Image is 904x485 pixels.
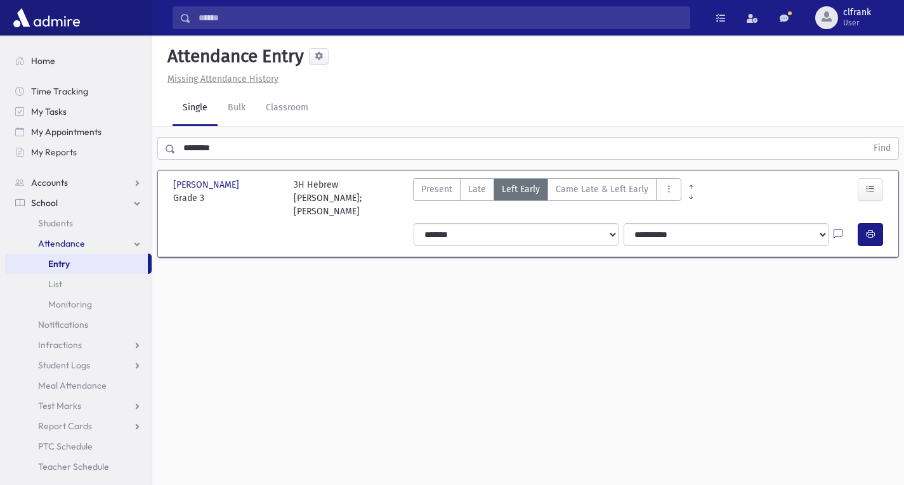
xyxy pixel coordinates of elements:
[5,294,152,314] a: Monitoring
[5,81,152,101] a: Time Tracking
[556,183,648,196] span: Came Late & Left Early
[191,6,690,29] input: Search
[5,416,152,436] a: Report Cards
[31,106,67,117] span: My Tasks
[5,355,152,375] a: Student Logs
[5,396,152,416] a: Test Marks
[5,254,148,274] a: Entry
[162,46,304,67] h5: Attendance Entry
[5,193,152,213] a: School
[38,420,92,432] span: Report Cards
[38,339,82,351] span: Infractions
[38,461,109,472] span: Teacher Schedule
[38,400,81,411] span: Test Marks
[173,191,281,205] span: Grade 3
[5,274,152,294] a: List
[173,178,242,191] span: [PERSON_NAME]
[38,217,73,229] span: Students
[48,258,70,269] span: Entry
[5,314,152,335] a: Notifications
[5,335,152,355] a: Infractions
[413,178,681,218] div: AttTypes
[843,18,871,28] span: User
[38,380,107,391] span: Meal Attendance
[256,91,318,126] a: Classroom
[421,183,452,196] span: Present
[5,101,152,122] a: My Tasks
[5,51,152,71] a: Home
[31,55,55,67] span: Home
[5,233,152,254] a: Attendance
[31,86,88,97] span: Time Tracking
[5,172,152,193] a: Accounts
[5,122,152,142] a: My Appointments
[218,91,256,126] a: Bulk
[5,375,152,396] a: Meal Attendance
[843,8,871,18] span: clfrank
[5,456,152,477] a: Teacher Schedule
[5,142,152,162] a: My Reports
[468,183,486,196] span: Late
[31,177,68,188] span: Accounts
[10,5,83,30] img: AdmirePro
[31,197,58,209] span: School
[31,146,77,158] span: My Reports
[866,138,898,159] button: Find
[38,441,93,452] span: PTC Schedule
[162,74,278,84] a: Missing Attendance History
[38,238,85,249] span: Attendance
[173,91,218,126] a: Single
[48,299,92,310] span: Monitoring
[5,436,152,456] a: PTC Schedule
[31,126,102,138] span: My Appointments
[294,178,402,218] div: 3H Hebrew [PERSON_NAME]; [PERSON_NAME]
[38,359,90,371] span: Student Logs
[48,278,62,290] span: List
[502,183,540,196] span: Left Early
[38,319,88,330] span: Notifications
[167,74,278,84] u: Missing Attendance History
[5,213,152,233] a: Students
